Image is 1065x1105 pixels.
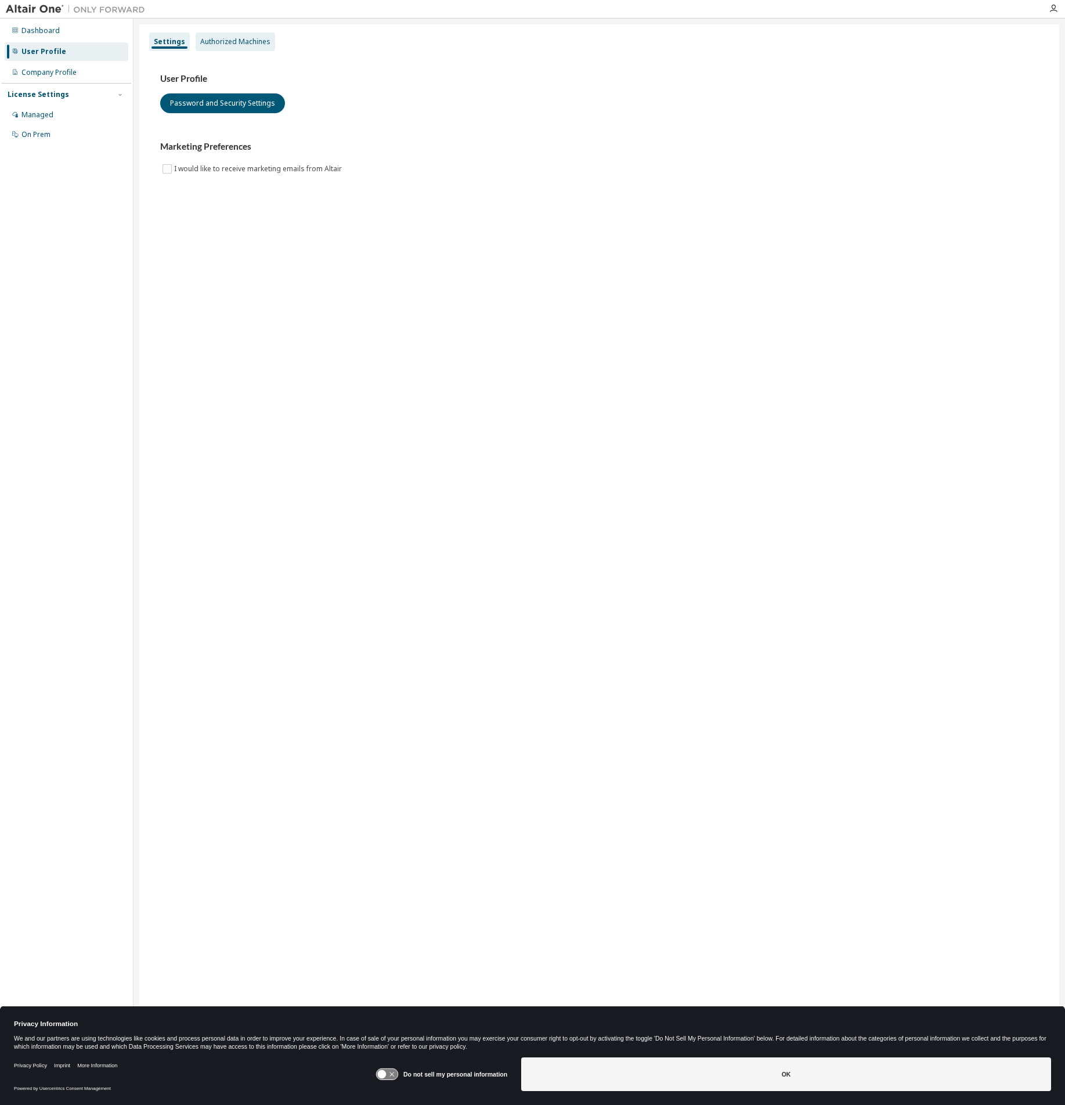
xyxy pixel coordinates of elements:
[160,73,1038,85] h3: User Profile
[8,90,69,99] div: License Settings
[200,37,270,46] div: Authorized Machines
[21,47,66,56] div: User Profile
[160,93,285,113] button: Password and Security Settings
[21,110,53,120] div: Managed
[21,68,77,77] div: Company Profile
[6,3,151,15] img: Altair One
[154,37,185,46] div: Settings
[160,141,1038,153] h3: Marketing Preferences
[174,162,344,176] label: I would like to receive marketing emails from Altair
[21,26,60,35] div: Dashboard
[21,130,50,139] div: On Prem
